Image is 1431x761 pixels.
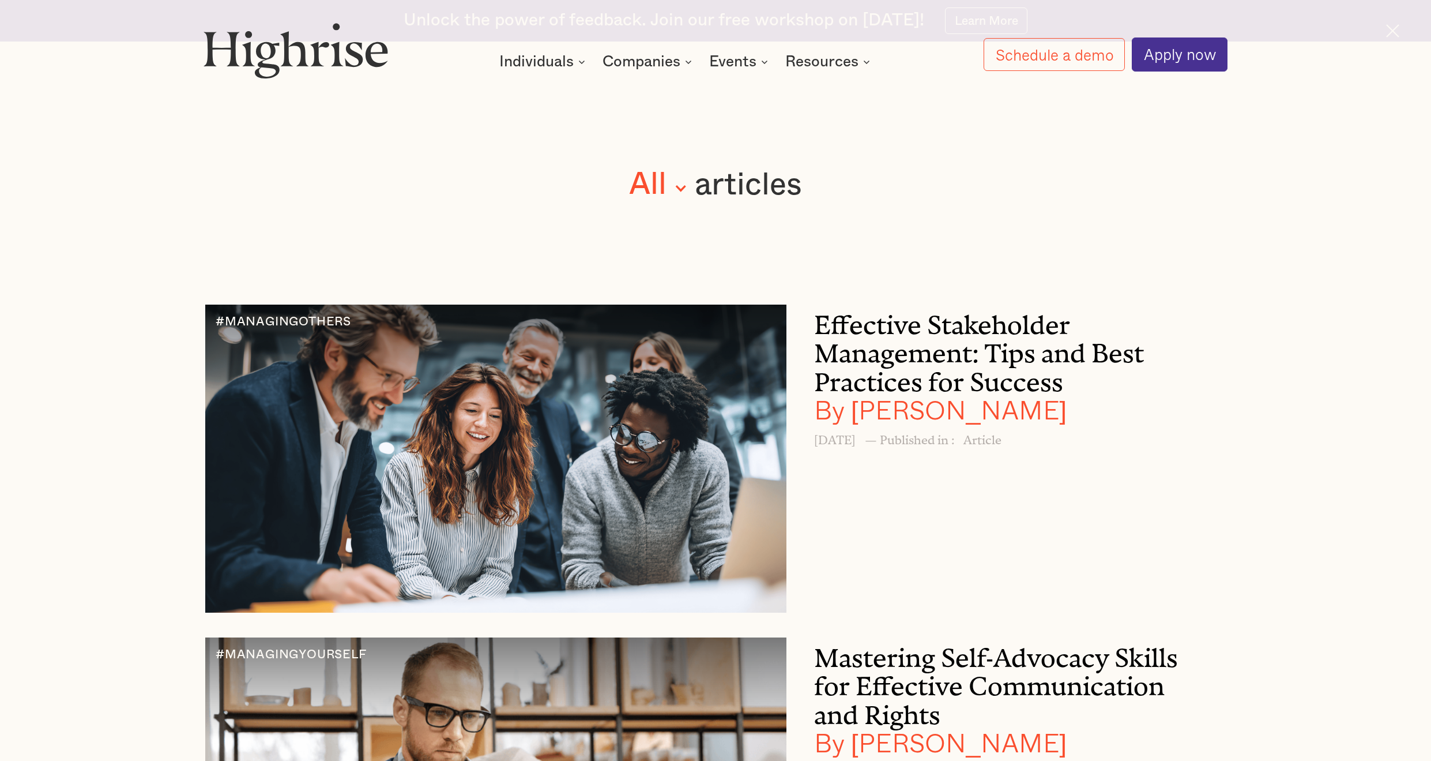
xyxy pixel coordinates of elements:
h3: Effective Stakeholder Management: Tips and Best Practices for Success [814,305,1185,424]
span: By [PERSON_NAME] [814,389,1067,429]
a: Apply now [1132,38,1227,71]
form: filter [629,166,802,204]
h6: Article [963,430,1001,444]
img: Highrise logo [204,23,389,78]
h3: Mastering Self-Advocacy Skills for Effective Communication and Rights [814,638,1185,757]
div: Resources [785,55,858,69]
h6: [DATE] [814,430,856,444]
a: Schedule a demo [984,38,1125,72]
div: Individuals [499,55,589,69]
div: #MANAGINGYOURSELF [216,648,367,661]
a: Team leader communicating and building relationships through stakeholder management#MANAGINGOTHER... [205,305,1226,613]
div: Resources [785,55,873,69]
div: Individuals [499,55,574,69]
div: Companies [602,55,680,69]
div: #MANAGINGOTHERS [216,315,351,328]
div: Events [709,55,771,69]
div: Events [709,55,756,69]
h6: — Published in : [865,430,955,444]
div: Companies [602,55,695,69]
